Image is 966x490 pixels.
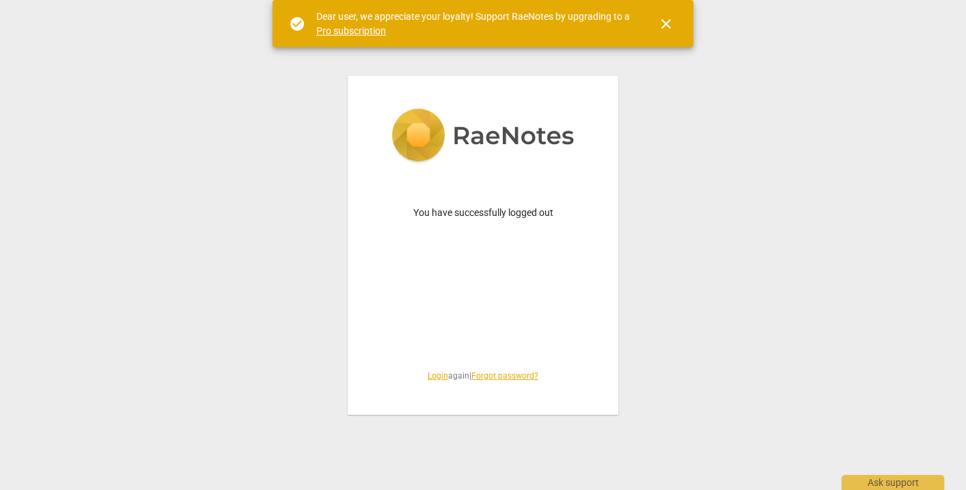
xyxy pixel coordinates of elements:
[428,371,448,381] a: Login
[316,10,633,38] div: Dear user, we appreciate your loyalty! Support RaeNotes by upgrading to a
[381,206,585,220] p: You have successfully logged out
[316,25,386,36] a: Pro subscription
[381,370,585,382] span: again |
[650,8,682,40] button: Close
[391,109,575,165] img: 5ac2273c67554f335776073100b6d88f.svg
[289,16,305,32] span: check_circle
[658,16,674,32] span: close
[471,371,538,381] a: Forgot password?
[842,475,944,490] div: Ask support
